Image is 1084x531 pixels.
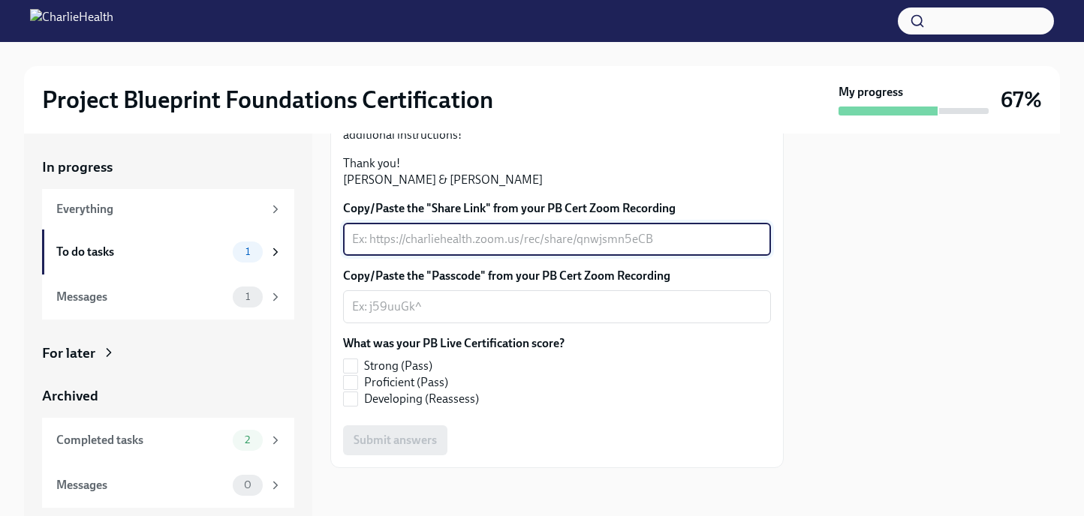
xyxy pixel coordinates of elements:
a: Completed tasks2 [42,418,294,463]
span: Developing (Reassess) [364,391,479,407]
a: In progress [42,157,294,177]
h2: Project Blueprint Foundations Certification [42,85,493,115]
label: What was your PB Live Certification score? [343,335,565,352]
a: Messages0 [42,463,294,508]
span: Strong (Pass) [364,358,432,374]
label: Copy/Paste the "Share Link" from your PB Cert Zoom Recording [343,200,771,217]
a: Archived [42,386,294,406]
a: To do tasks1 [42,229,294,274]
a: For later [42,343,294,363]
img: CharlieHealth [30,9,113,33]
div: Everything [56,201,263,217]
strong: My progress [839,84,903,100]
label: Copy/Paste the "Passcode" from your PB Cert Zoom Recording [343,268,771,284]
span: 0 [235,479,260,490]
span: 1 [236,291,259,302]
div: Messages [56,289,227,305]
div: To do tasks [56,244,227,260]
div: Completed tasks [56,432,227,448]
span: Proficient (Pass) [364,374,448,391]
span: 1 [236,246,259,257]
a: Everything [42,189,294,229]
a: Messages1 [42,274,294,319]
div: For later [42,343,95,363]
h3: 67% [1001,86,1042,113]
p: Thank you! [PERSON_NAME] & [PERSON_NAME] [343,155,771,188]
div: Messages [56,477,227,493]
span: 2 [236,434,259,445]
